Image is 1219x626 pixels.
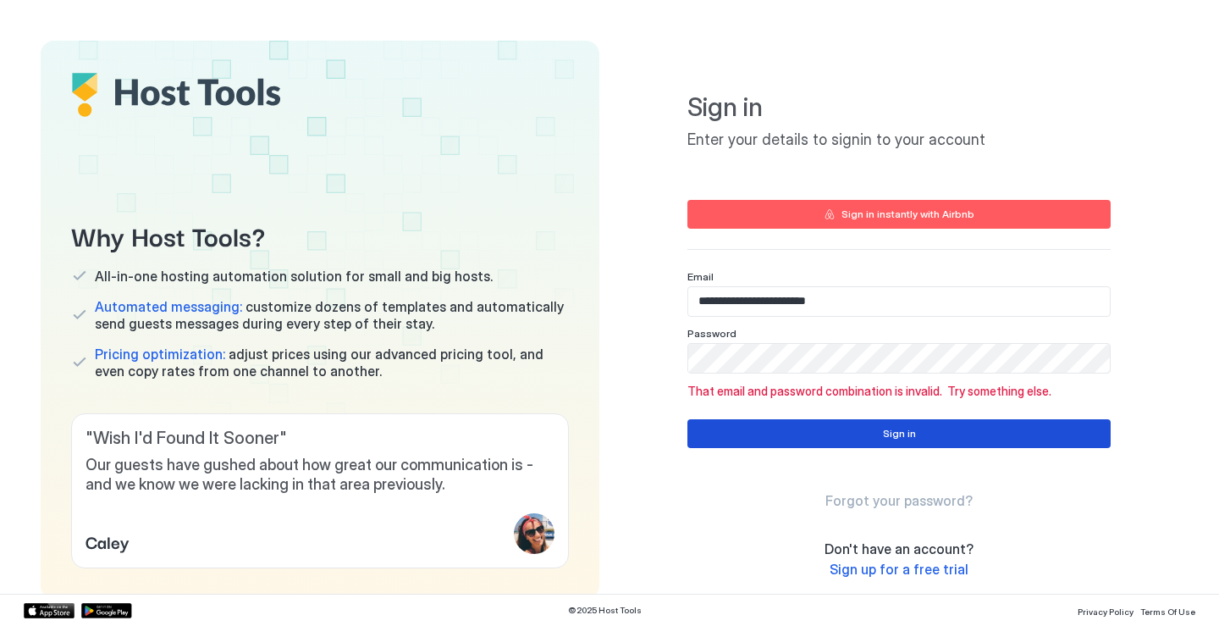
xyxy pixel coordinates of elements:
span: Sign in [687,91,1111,124]
span: © 2025 Host Tools [568,605,642,616]
span: Enter your details to signin to your account [687,130,1111,150]
span: Caley [85,529,130,554]
a: Sign up for a free trial [830,561,968,579]
span: Automated messaging: [95,298,242,315]
div: Sign in instantly with Airbnb [841,207,974,222]
span: That email and password combination is invalid. Try something else. [687,384,1111,399]
span: Forgot your password? [825,492,973,509]
a: App Store [24,603,74,618]
span: Our guests have gushed about how great our communication is - and we know we were lacking in that... [85,456,554,494]
button: Sign in instantly with Airbnb [687,200,1111,229]
span: adjust prices using our advanced pricing tool, and even copy rates from one channel to another. [95,346,569,379]
a: Privacy Policy [1078,601,1134,619]
span: Password [687,327,736,340]
span: Don't have an account? [825,540,974,557]
span: Terms Of Use [1140,607,1195,617]
span: All-in-one hosting automation solution for small and big hosts. [95,268,493,285]
a: Google Play Store [81,603,132,618]
span: customize dozens of templates and automatically send guests messages during every step of their s... [95,298,569,332]
input: Input Field [688,344,1110,373]
span: Pricing optimization: [95,346,225,363]
span: Why Host Tools? [71,216,569,254]
span: Email [687,270,714,283]
span: Privacy Policy [1078,607,1134,617]
span: Sign up for a free trial [830,561,968,578]
input: Input Field [688,287,1110,316]
span: " Wish I'd Found It Sooner " [85,428,554,449]
div: profile [514,513,554,554]
a: Forgot your password? [825,492,973,510]
div: Sign in [883,426,916,441]
button: Sign in [687,419,1111,448]
iframe: Intercom live chat [17,568,58,609]
a: Terms Of Use [1140,601,1195,619]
